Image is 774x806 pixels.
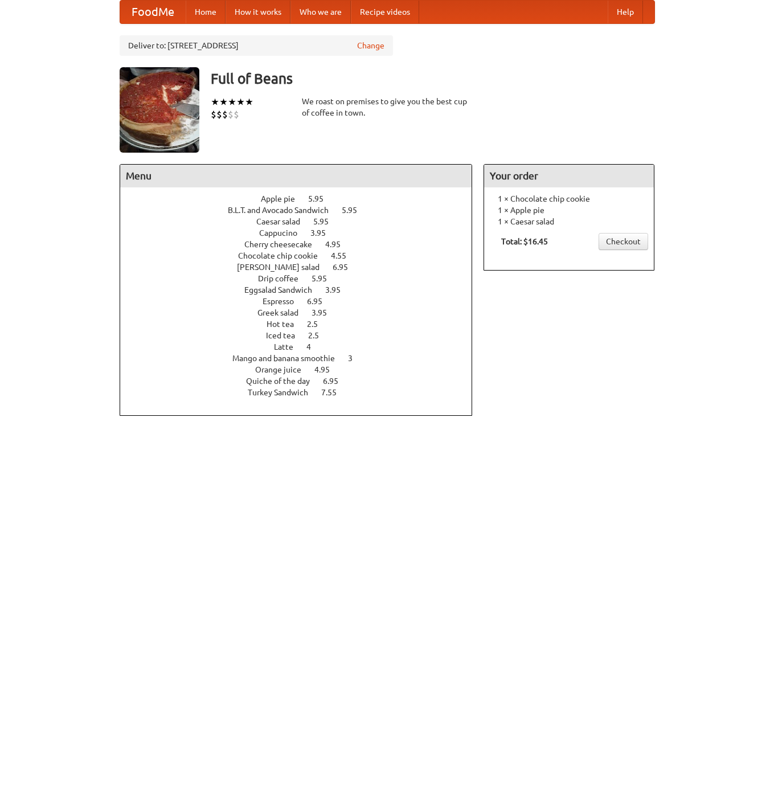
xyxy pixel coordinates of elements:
[211,108,216,121] li: $
[306,342,322,351] span: 4
[120,35,393,56] div: Deliver to: [STREET_ADDRESS]
[342,206,368,215] span: 5.95
[307,297,334,306] span: 6.95
[228,108,234,121] li: $
[351,1,419,23] a: Recipe videos
[222,108,228,121] li: $
[266,331,340,340] a: Iced tea 2.5
[248,388,320,397] span: Turkey Sandwich
[310,228,337,238] span: 3.95
[258,274,348,283] a: Drip coffee 5.95
[237,263,369,272] a: [PERSON_NAME] salad 6.95
[302,96,473,118] div: We roast on premises to give you the best cup of coffee in town.
[333,263,359,272] span: 6.95
[238,251,329,260] span: Chocolate chip cookie
[257,308,310,317] span: Greek salad
[348,354,364,363] span: 3
[608,1,643,23] a: Help
[501,237,548,246] b: Total: $16.45
[274,342,332,351] a: Latte 4
[216,108,222,121] li: $
[211,67,655,90] h3: Full of Beans
[238,251,367,260] a: Chocolate chip cookie 4.55
[244,285,323,294] span: Eggsalad Sandwich
[186,1,226,23] a: Home
[261,194,306,203] span: Apple pie
[331,251,358,260] span: 4.55
[290,1,351,23] a: Who we are
[490,193,648,204] li: 1 × Chocolate chip cookie
[120,1,186,23] a: FoodMe
[228,206,340,215] span: B.L.T. and Avocado Sandwich
[313,217,340,226] span: 5.95
[259,228,347,238] a: Cappucino 3.95
[256,217,350,226] a: Caesar salad 5.95
[228,96,236,108] li: ★
[219,96,228,108] li: ★
[255,365,351,374] a: Orange juice 4.95
[325,240,352,249] span: 4.95
[308,194,335,203] span: 5.95
[246,377,321,386] span: Quiche of the day
[236,96,245,108] li: ★
[228,206,378,215] a: B.L.T. and Avocado Sandwich 5.95
[244,240,323,249] span: Cherry cheesecake
[232,354,346,363] span: Mango and banana smoothie
[267,320,305,329] span: Hot tea
[307,320,329,329] span: 2.5
[321,388,348,397] span: 7.55
[244,240,362,249] a: Cherry cheesecake 4.95
[357,40,384,51] a: Change
[312,308,338,317] span: 3.95
[232,354,374,363] a: Mango and banana smoothie 3
[258,274,310,283] span: Drip coffee
[120,165,472,187] h4: Menu
[257,308,348,317] a: Greek salad 3.95
[263,297,305,306] span: Espresso
[308,331,330,340] span: 2.5
[274,342,305,351] span: Latte
[244,285,362,294] a: Eggsalad Sandwich 3.95
[266,331,306,340] span: Iced tea
[245,96,253,108] li: ★
[120,67,199,153] img: angular.jpg
[267,320,339,329] a: Hot tea 2.5
[323,377,350,386] span: 6.95
[248,388,358,397] a: Turkey Sandwich 7.55
[599,233,648,250] a: Checkout
[259,228,309,238] span: Cappucino
[226,1,290,23] a: How it works
[237,263,331,272] span: [PERSON_NAME] salad
[490,204,648,216] li: 1 × Apple pie
[246,377,359,386] a: Quiche of the day 6.95
[490,216,648,227] li: 1 × Caesar salad
[211,96,219,108] li: ★
[263,297,343,306] a: Espresso 6.95
[325,285,352,294] span: 3.95
[261,194,345,203] a: Apple pie 5.95
[256,217,312,226] span: Caesar salad
[314,365,341,374] span: 4.95
[484,165,654,187] h4: Your order
[255,365,313,374] span: Orange juice
[312,274,338,283] span: 5.95
[234,108,239,121] li: $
